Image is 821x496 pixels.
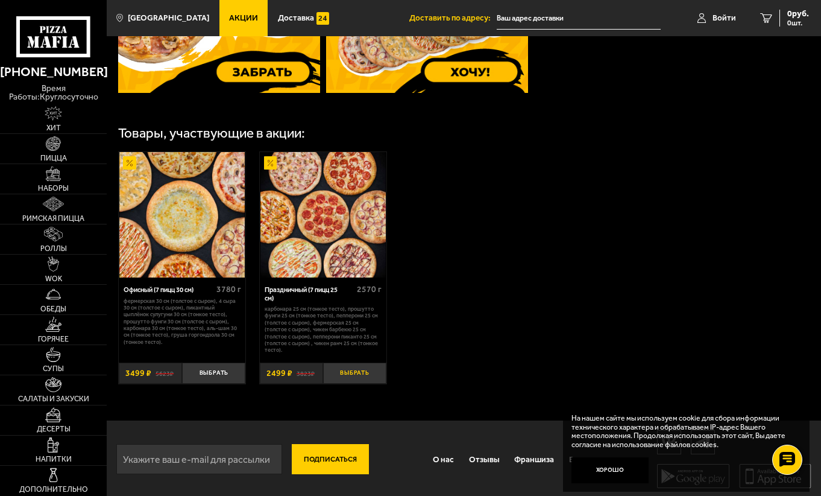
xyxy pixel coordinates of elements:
[216,284,241,294] span: 3780 г
[297,369,315,377] s: 3823 ₽
[119,152,245,278] a: АкционныйОфисный (7 пицц 30 см)
[712,14,736,22] span: Войти
[118,127,305,141] div: Товары, участвующие в акции:
[571,414,793,450] p: На нашем сайте мы используем cookie для сбора информации технического характера и обрабатываем IP...
[561,445,612,473] a: Вакансии
[229,14,258,22] span: Акции
[40,154,67,162] span: Пицца
[123,156,136,169] img: Акционный
[497,7,661,30] input: Ваш адрес доставки
[265,286,354,302] div: Праздничный (7 пицц 25 см)
[571,457,649,483] button: Хорошо
[45,275,62,282] span: WOK
[37,425,71,433] span: Десерты
[38,185,69,192] span: Наборы
[787,10,809,18] span: 0 руб.
[156,369,174,377] s: 5623 ₽
[266,368,292,378] span: 2499 ₽
[46,124,61,132] span: Хит
[787,19,809,27] span: 0 шт.
[128,14,209,22] span: [GEOGRAPHIC_DATA]
[292,444,369,474] button: Подписаться
[22,215,84,222] span: Римская пицца
[119,152,245,278] img: Офисный (7 пицц 30 см)
[316,12,329,25] img: 15daf4d41897b9f0e9f617042186c801.svg
[116,444,282,474] input: Укажите ваш e-mail для рассылки
[409,14,497,22] span: Доставить по адресу:
[323,363,386,384] button: Выбрать
[357,284,382,294] span: 2570 г
[265,305,382,353] p: Карбонара 25 см (тонкое тесто), Прошутто Фунги 25 см (тонкое тесто), Пепперони 25 см (толстое с с...
[461,445,507,473] a: Отзывы
[38,335,69,343] span: Горячее
[260,152,386,278] img: Праздничный (7 пицц 25 см)
[124,286,213,294] div: Офисный (7 пицц 30 см)
[260,152,386,278] a: АкционныйПраздничный (7 пицц 25 см)
[19,486,88,493] span: Дополнительно
[36,456,72,463] span: Напитки
[18,395,89,402] span: Салаты и закуски
[40,245,67,252] span: Роллы
[182,363,245,384] button: Выбрать
[426,445,462,473] a: О нас
[125,368,151,378] span: 3499 ₽
[278,14,314,22] span: Доставка
[43,365,64,372] span: Супы
[264,156,277,169] img: Акционный
[40,305,66,313] span: Обеды
[124,297,241,345] p: Фермерская 30 см (толстое с сыром), 4 сыра 30 см (толстое с сыром), Пикантный цыплёнок сулугуни 3...
[507,445,562,473] a: Франшиза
